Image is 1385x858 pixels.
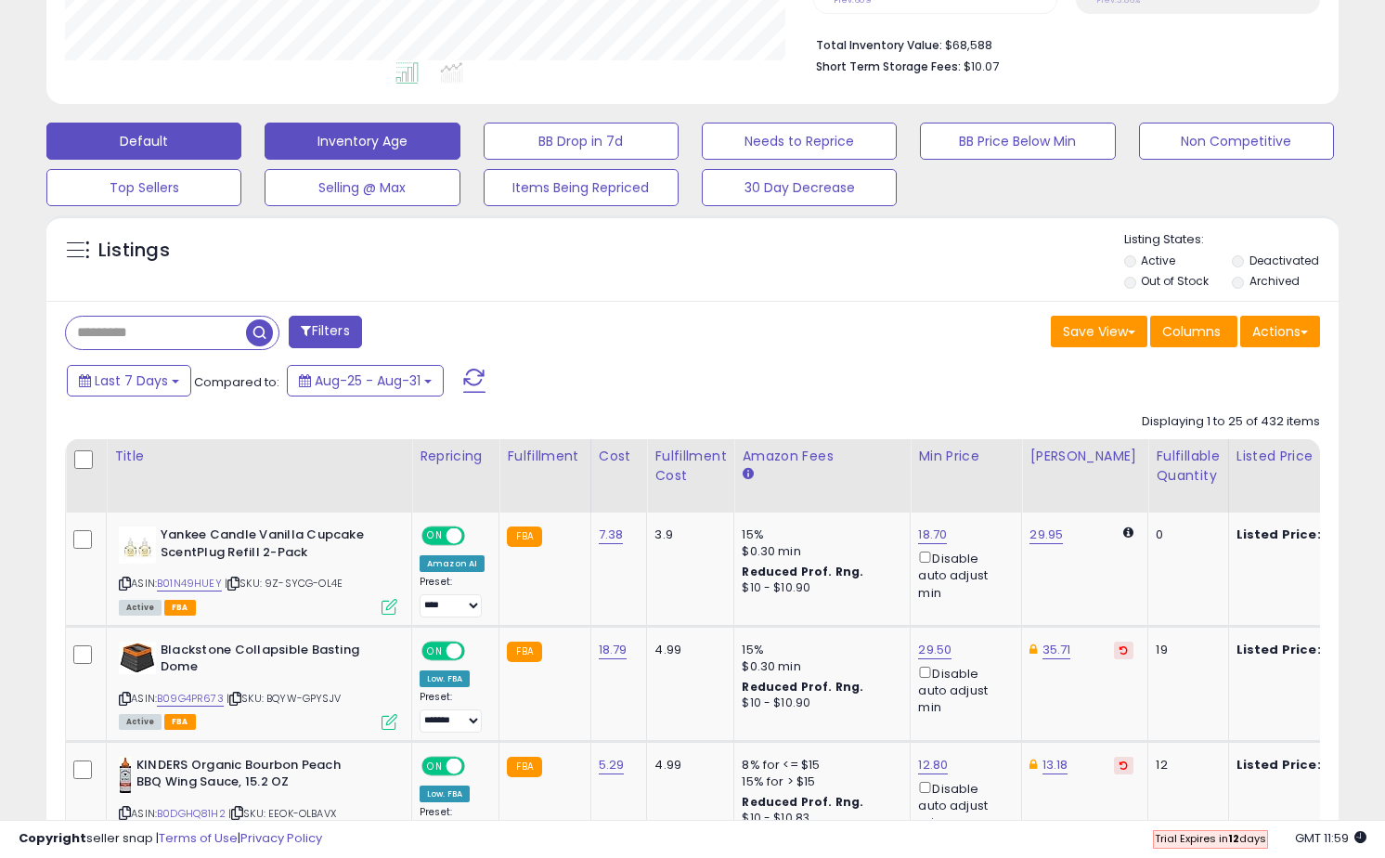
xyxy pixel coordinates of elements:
div: seller snap | | [19,830,322,848]
button: Actions [1240,316,1320,347]
span: ON [423,758,447,773]
button: Non Competitive [1139,123,1334,160]
small: Amazon Fees. [742,466,753,483]
span: 2025-09-8 11:59 GMT [1295,829,1366,847]
div: Title [114,447,404,466]
div: Preset: [420,691,485,733]
div: [PERSON_NAME] [1029,447,1140,466]
div: $0.30 min [742,543,896,560]
button: Selling @ Max [265,169,460,206]
span: Columns [1162,322,1221,341]
button: BB Price Below Min [920,123,1115,160]
div: $10 - $10.90 [742,695,896,711]
div: Fulfillable Quantity [1156,447,1220,486]
div: Fulfillment Cost [654,447,726,486]
span: Last 7 Days [95,371,168,390]
a: B09G4PR673 [157,691,224,707]
button: Filters [289,316,361,348]
div: 15% [742,526,896,543]
div: Preset: [420,576,485,617]
span: | SKU: BQYW-GPYSJV [227,691,341,706]
div: 19 [1156,642,1213,658]
button: Columns [1150,316,1237,347]
b: Reduced Prof. Rng. [742,794,863,810]
div: Disable auto adjust min [918,663,1007,717]
span: OFF [462,643,492,658]
div: Displaying 1 to 25 of 432 items [1142,413,1320,431]
button: Last 7 Days [67,365,191,396]
div: Disable auto adjust min [918,548,1007,602]
button: Inventory Age [265,123,460,160]
b: Listed Price: [1236,641,1321,658]
span: FBA [164,600,196,616]
b: 12 [1228,831,1239,846]
button: Save View [1051,316,1147,347]
a: 35.71 [1042,641,1071,659]
span: | SKU: 9Z-SYCG-OL4E [225,576,343,591]
b: Reduced Prof. Rng. [742,679,863,695]
small: FBA [507,757,541,777]
span: OFF [462,528,492,544]
div: Low. FBA [420,786,470,802]
div: Amazon Fees [742,447,902,466]
div: 15% [742,642,896,658]
button: Default [46,123,241,160]
button: Items Being Repriced [484,169,679,206]
button: Top Sellers [46,169,241,206]
div: Low. FBA [420,670,470,687]
a: Privacy Policy [240,829,322,847]
div: 8% for <= $15 [742,757,896,773]
span: ON [423,528,447,544]
strong: Copyright [19,829,86,847]
label: Out of Stock [1141,273,1209,289]
div: Min Price [918,447,1014,466]
span: Trial Expires in days [1155,831,1266,846]
span: OFF [462,758,492,773]
a: 13.18 [1042,756,1068,774]
span: $10.07 [964,58,999,75]
a: 7.38 [599,526,624,544]
span: All listings currently available for purchase on Amazon [119,600,162,616]
b: Listed Price: [1236,756,1321,773]
p: Listing States: [1124,231,1339,249]
b: KINDERS Organic Bourbon Peach BBQ Wing Sauce, 15.2 OZ [136,757,362,796]
div: 0 [1156,526,1213,543]
h5: Listings [98,238,170,264]
div: Cost [599,447,640,466]
div: $0.30 min [742,658,896,675]
div: 15% for > $15 [742,773,896,790]
div: ASIN: [119,642,397,728]
a: 29.50 [918,641,951,659]
span: Compared to: [194,373,279,391]
div: 3.9 [654,526,719,543]
small: FBA [507,642,541,662]
a: Terms of Use [159,829,238,847]
div: 4.99 [654,757,719,773]
a: 18.70 [918,526,947,544]
button: BB Drop in 7d [484,123,679,160]
a: 18.79 [599,641,628,659]
small: FBA [507,526,541,547]
span: All listings currently available for purchase on Amazon [119,714,162,730]
div: Disable auto adjust min [918,778,1007,832]
b: Total Inventory Value: [816,37,942,53]
span: Aug-25 - Aug-31 [315,371,421,390]
a: 12.80 [918,756,948,774]
b: Yankee Candle Vanilla Cupcake ScentPlug Refill 2-Pack [161,526,386,565]
b: Blackstone Collapsible Basting Dome [161,642,386,681]
img: 41TwhLy++yL._SL40_.jpg [119,757,132,794]
b: Listed Price: [1236,526,1321,543]
label: Active [1141,253,1175,268]
div: Amazon AI [420,555,485,572]
b: Reduced Prof. Rng. [742,564,863,579]
img: 31ueraFiQFL._SL40_.jpg [119,642,156,674]
a: B01N49HUEY [157,576,222,591]
a: 5.29 [599,756,625,774]
span: ON [423,643,447,658]
button: Needs to Reprice [702,123,897,160]
div: Fulfillment [507,447,582,466]
button: Aug-25 - Aug-31 [287,365,444,396]
div: ASIN: [119,526,397,613]
button: 30 Day Decrease [702,169,897,206]
div: $10 - $10.90 [742,580,896,596]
